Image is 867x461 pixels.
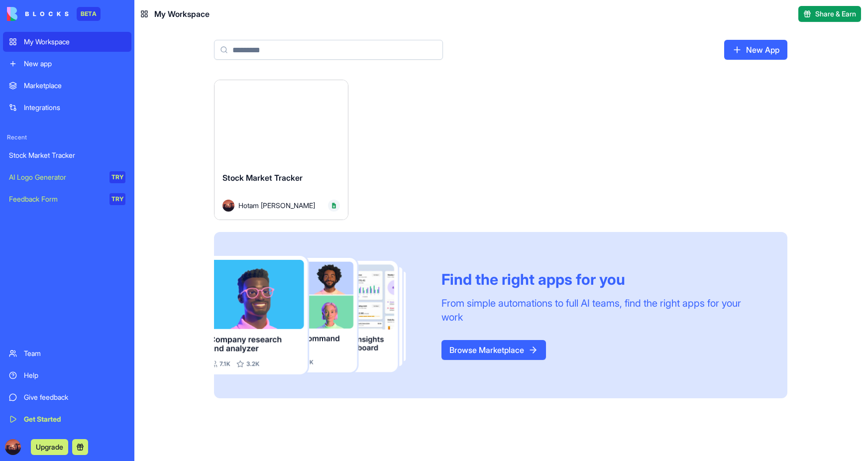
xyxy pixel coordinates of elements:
[31,439,68,455] button: Upgrade
[24,103,125,113] div: Integrations
[9,172,103,182] div: AI Logo Generator
[815,9,856,19] span: Share & Earn
[3,54,131,74] a: New app
[3,387,131,407] a: Give feedback
[222,200,234,212] img: Avatar
[3,76,131,96] a: Marketplace
[3,32,131,52] a: My Workspace
[7,7,101,21] a: BETA
[798,6,861,22] button: Share & Earn
[3,189,131,209] a: Feedback FormTRY
[3,409,131,429] a: Get Started
[3,365,131,385] a: Help
[24,370,125,380] div: Help
[24,348,125,358] div: Team
[3,133,131,141] span: Recent
[9,150,125,160] div: Stock Market Tracker
[24,81,125,91] div: Marketplace
[77,7,101,21] div: BETA
[154,8,210,20] span: My Workspace
[3,344,131,363] a: Team
[214,80,348,220] a: Stock Market TrackerAvatarHotam [PERSON_NAME]
[214,256,426,375] img: Frame_181_egmpey.png
[5,439,21,455] img: ACg8ocKp7A4jJETz32EOLpOxHgQL8N7NOKdpJgjZ9K0RC2isTlENA8qB=s96-c
[9,194,103,204] div: Feedback Form
[24,59,125,69] div: New app
[724,40,787,60] a: New App
[441,340,546,360] a: Browse Marketplace
[331,203,337,209] img: Google_Sheets_logo__2014-2020_dyqxdz.svg
[7,7,69,21] img: logo
[3,145,131,165] a: Stock Market Tracker
[3,98,131,117] a: Integrations
[31,442,68,452] a: Upgrade
[24,414,125,424] div: Get Started
[222,173,303,183] span: Stock Market Tracker
[109,171,125,183] div: TRY
[109,193,125,205] div: TRY
[24,392,125,402] div: Give feedback
[238,200,315,211] span: Hotam [PERSON_NAME]
[441,296,763,324] div: From simple automations to full AI teams, find the right apps for your work
[441,270,763,288] div: Find the right apps for you
[3,167,131,187] a: AI Logo GeneratorTRY
[24,37,125,47] div: My Workspace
